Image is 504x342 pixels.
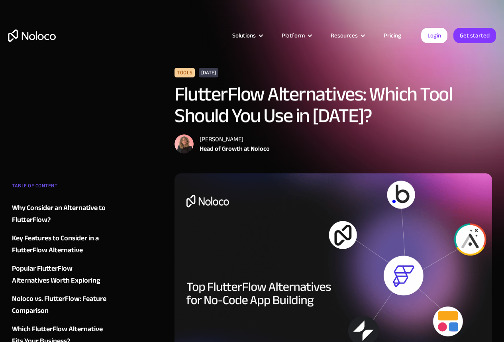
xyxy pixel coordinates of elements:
div: Platform [282,30,305,41]
div: Resources [321,30,374,41]
div: Platform [272,30,321,41]
div: Solutions [222,30,272,41]
a: Noloco vs. FlutterFlow: Feature Comparison [12,293,107,317]
div: Resources [331,30,358,41]
div: Head of Growth at Noloco [200,144,270,153]
a: Login [421,28,447,43]
a: Key Features to Consider in a FlutterFlow Alternative [12,232,107,256]
a: Popular FlutterFlow Alternatives Worth Exploring [12,263,107,287]
a: Why Consider an Alternative to FlutterFlow? [12,202,107,226]
h1: FlutterFlow Alternatives: Which Tool Should You Use in [DATE]? [175,83,492,126]
a: home [8,29,56,42]
a: Get started [453,28,496,43]
div: [PERSON_NAME] [200,134,270,144]
div: Solutions [232,30,256,41]
div: TABLE OF CONTENT [12,180,107,196]
a: Pricing [374,30,411,41]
